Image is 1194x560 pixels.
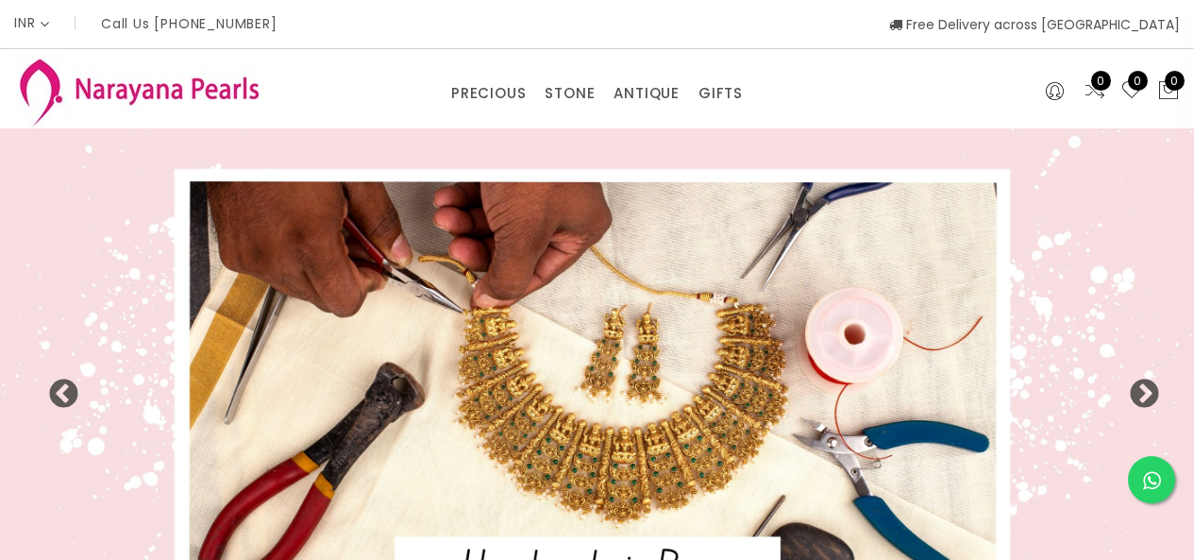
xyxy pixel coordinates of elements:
[1157,79,1180,104] button: 0
[545,79,595,108] a: STONE
[101,17,277,30] p: Call Us [PHONE_NUMBER]
[1091,71,1111,91] span: 0
[1128,71,1148,91] span: 0
[614,79,680,108] a: ANTIQUE
[1128,379,1147,398] button: Next
[1120,79,1143,104] a: 0
[698,79,743,108] a: GIFTS
[1084,79,1106,104] a: 0
[1165,71,1185,91] span: 0
[47,379,66,398] button: Previous
[451,79,526,108] a: PRECIOUS
[889,15,1180,34] span: Free Delivery across [GEOGRAPHIC_DATA]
